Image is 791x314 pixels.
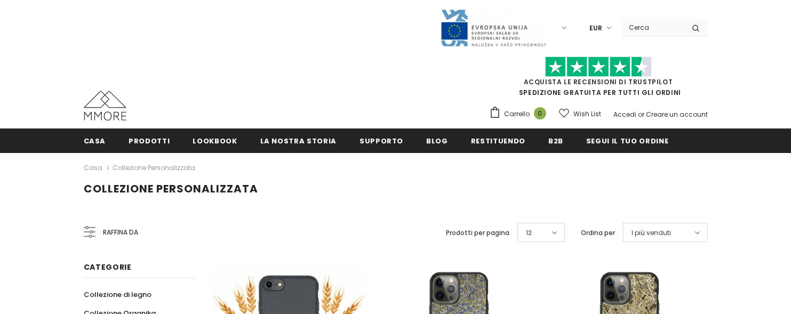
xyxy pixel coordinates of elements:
img: Fidati di Pilot Stars [545,57,652,77]
span: I più venduti [632,228,671,238]
span: supporto [359,136,403,146]
span: Lookbook [193,136,237,146]
span: Segui il tuo ordine [586,136,668,146]
span: Collezione personalizzata [84,181,258,196]
span: Restituendo [471,136,525,146]
span: Wish List [573,109,601,119]
span: B2B [548,136,563,146]
span: Blog [426,136,448,146]
a: Creare un account [646,110,708,119]
a: Segui il tuo ordine [586,128,668,152]
a: Accedi [613,110,636,119]
a: Wish List [559,104,601,123]
span: SPEDIZIONE GRATUITA PER TUTTI GLI ORDINI [489,61,708,97]
a: Lookbook [193,128,237,152]
img: Casi MMORE [84,91,126,120]
input: Search Site [622,20,684,35]
span: Carrello [504,109,530,119]
a: La nostra storia [260,128,337,152]
img: Javni Razpis [440,9,547,47]
a: Casa [84,128,106,152]
a: Javni Razpis [440,23,547,32]
span: EUR [589,23,602,34]
span: Collezione di legno [84,289,151,300]
label: Prodotti per pagina [446,228,509,238]
label: Ordina per [581,228,615,238]
a: Carrello 0 [489,106,552,122]
span: Prodotti [129,136,170,146]
span: Categorie [84,262,132,272]
a: Acquista le recensioni di TrustPilot [524,77,673,86]
span: 12 [526,228,532,238]
a: Collezione di legno [84,285,151,304]
a: B2B [548,128,563,152]
a: supporto [359,128,403,152]
span: Casa [84,136,106,146]
span: Raffina da [103,227,138,238]
span: La nostra storia [260,136,337,146]
a: Collezione personalizzata [113,163,195,172]
a: Prodotti [129,128,170,152]
a: Blog [426,128,448,152]
span: 0 [534,107,546,119]
span: or [638,110,644,119]
a: Restituendo [471,128,525,152]
a: Casa [84,162,102,174]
